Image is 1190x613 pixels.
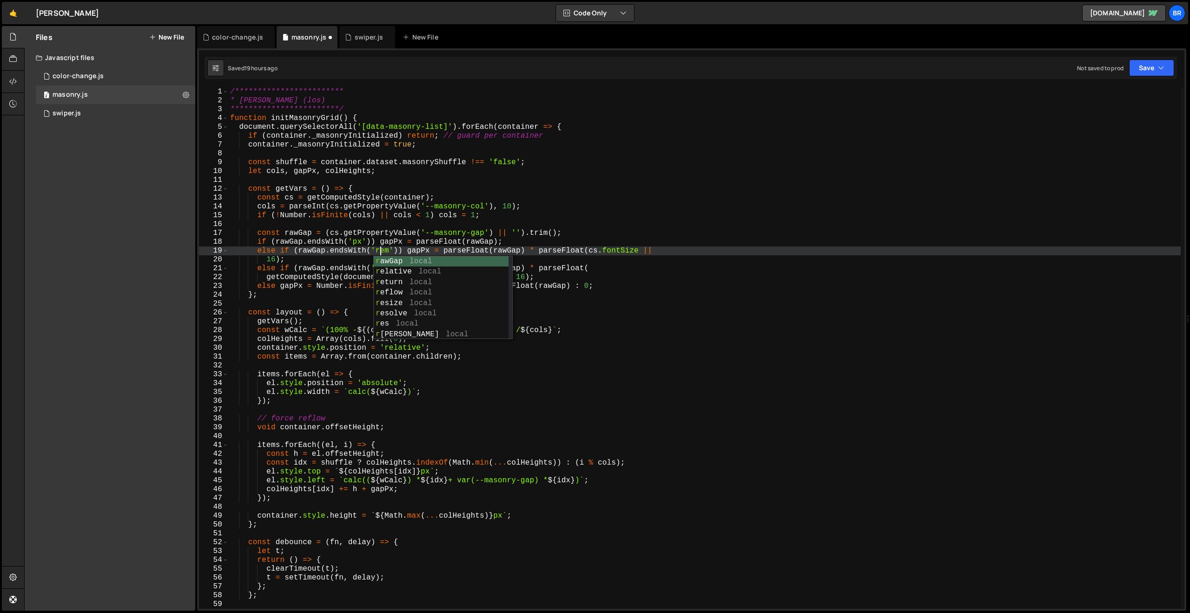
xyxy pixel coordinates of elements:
[199,326,228,335] div: 28
[199,140,228,149] div: 7
[1077,64,1124,72] div: Not saved to prod
[403,33,442,42] div: New File
[199,167,228,176] div: 10
[199,264,228,273] div: 21
[199,459,228,467] div: 43
[199,476,228,485] div: 45
[199,370,228,379] div: 33
[199,220,228,229] div: 16
[199,282,228,291] div: 23
[199,255,228,264] div: 20
[199,132,228,140] div: 6
[199,308,228,317] div: 26
[228,64,278,72] div: Saved
[199,361,228,370] div: 32
[36,104,195,123] div: 16297/44014.js
[36,67,195,86] div: 16297/44719.js
[199,573,228,582] div: 56
[199,273,228,282] div: 22
[199,547,228,556] div: 53
[245,64,278,72] div: 19 hours ago
[36,7,99,19] div: [PERSON_NAME]
[36,86,195,104] div: 16297/44199.js
[291,33,327,42] div: masonry.js
[199,344,228,353] div: 30
[199,529,228,538] div: 51
[199,414,228,423] div: 38
[199,185,228,193] div: 12
[199,503,228,512] div: 48
[199,423,228,432] div: 39
[199,582,228,591] div: 57
[199,96,228,105] div: 2
[199,538,228,547] div: 52
[199,149,228,158] div: 8
[199,485,228,494] div: 46
[199,406,228,414] div: 37
[53,72,104,80] div: color-change.js
[199,229,228,238] div: 17
[199,158,228,167] div: 9
[355,33,383,42] div: swiper.js
[199,520,228,529] div: 50
[199,211,228,220] div: 15
[199,388,228,397] div: 35
[556,5,634,21] button: Code Only
[199,379,228,388] div: 34
[199,565,228,573] div: 55
[199,450,228,459] div: 42
[199,238,228,247] div: 18
[199,300,228,308] div: 25
[149,33,184,41] button: New File
[53,109,81,118] div: swiper.js
[1082,5,1166,21] a: [DOMAIN_NAME]
[199,591,228,600] div: 58
[199,247,228,255] div: 19
[199,176,228,185] div: 11
[199,87,228,96] div: 1
[199,291,228,300] div: 24
[1129,60,1174,76] button: Save
[199,556,228,565] div: 54
[199,335,228,344] div: 29
[199,193,228,202] div: 13
[199,123,228,132] div: 5
[199,114,228,123] div: 4
[199,202,228,211] div: 14
[1169,5,1185,21] a: Br
[53,91,88,99] div: masonry.js
[44,92,49,100] span: 2
[25,48,195,67] div: Javascript files
[199,353,228,361] div: 31
[199,105,228,114] div: 3
[199,494,228,503] div: 47
[212,33,263,42] div: color-change.js
[199,512,228,520] div: 49
[199,467,228,476] div: 44
[199,441,228,450] div: 41
[36,32,53,42] h2: Files
[199,397,228,406] div: 36
[199,317,228,326] div: 27
[2,2,25,24] a: 🤙
[199,432,228,441] div: 40
[199,600,228,609] div: 59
